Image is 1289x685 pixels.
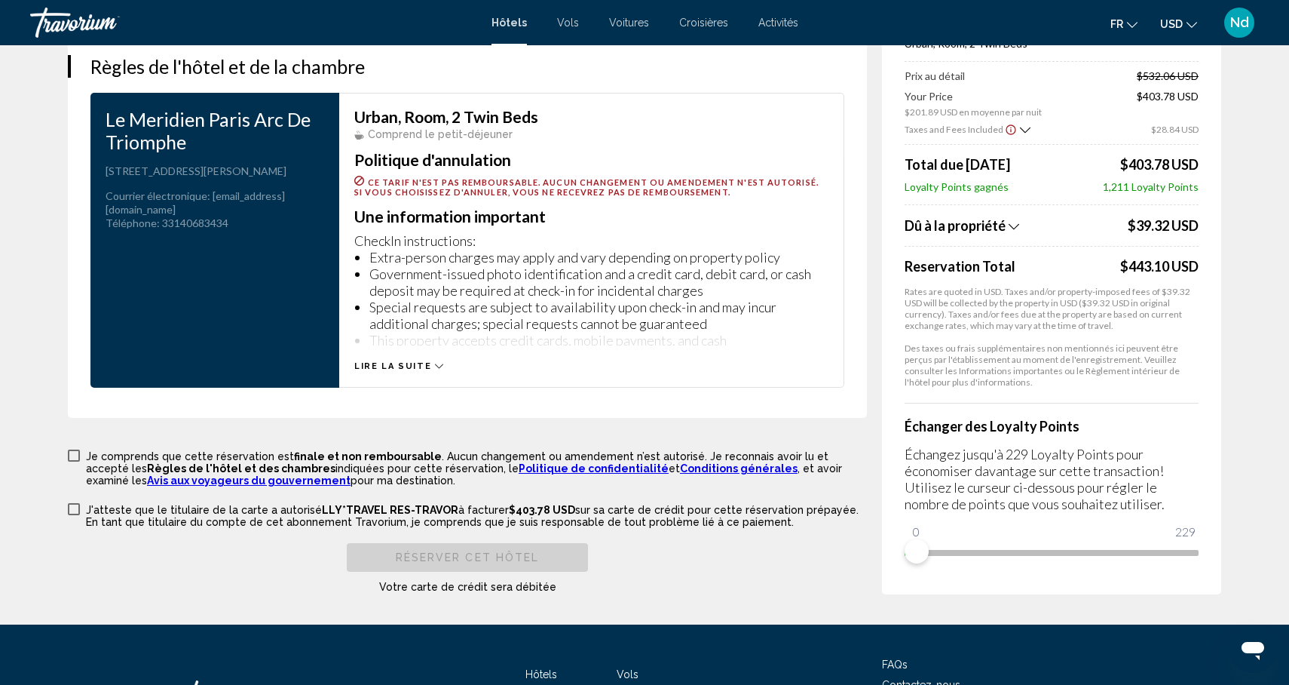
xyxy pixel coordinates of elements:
[106,164,324,178] p: [STREET_ADDRESS][PERSON_NAME]
[1160,13,1197,35] button: Change currency
[905,121,1030,137] button: Show Taxes and Fees breakdown
[368,128,513,140] span: Comprend le petit-déjeuner
[905,180,1009,193] span: Loyalty Points gagnés
[157,217,228,229] span: : 33140683434
[86,504,867,528] p: J'atteste que le titulaire de la carte a autorisé à facturer sur sa carte de crédit pour cette ré...
[147,462,335,475] span: Règles de l'hôtel et des chambres
[525,668,557,680] a: Hôtels
[557,17,579,29] a: Vols
[1120,258,1199,275] div: $443.10 USD
[905,123,1003,134] span: Taxes and Fees Included
[354,208,828,225] h3: Une information important
[1137,69,1199,82] span: $532.06 USD
[369,249,828,266] li: Extra-person charges may apply and vary depending on property policy
[609,17,649,29] a: Voitures
[147,475,351,487] a: Avis aux voyageurs du gouvernement
[1128,217,1199,234] span: $39.32 USD
[354,109,828,125] h3: Urban, Room, 2 Twin Beds
[1110,13,1137,35] button: Change language
[882,659,908,671] a: FAQs
[680,462,798,475] a: Conditions générales
[491,17,527,29] a: Hôtels
[758,17,798,29] a: Activités
[354,177,819,197] span: Ce tarif n'est pas remboursable. Aucun changement ou amendement n'est autorisé. Si vous choisisse...
[30,8,476,38] a: Travorium
[86,450,867,487] p: Je comprends que cette réservation est . Aucun changement ou amendement n’est autorisé. Je reconn...
[354,361,431,371] span: Lire la suite
[106,189,285,216] span: : [EMAIL_ADDRESS][DOMAIN_NAME]
[905,69,965,82] span: Prix au détail
[1173,523,1198,541] span: 229
[106,217,157,229] span: Téléphone
[294,450,442,462] span: finale et non remboursable
[519,462,669,475] a: Politique de confidentialité
[905,258,1116,275] span: Reservation Total
[905,156,1010,173] span: Total due [DATE]
[1229,625,1277,673] iframe: Bouton de lancement de la fenêtre de messagerie
[1110,18,1123,30] span: fr
[905,217,1124,235] button: Show Taxes and Fees breakdown
[354,152,828,168] h3: Politique d'annulation
[396,552,540,564] span: Réserver cet hôtel
[1005,122,1017,136] button: Show Taxes and Fees disclaimer
[905,286,1199,331] p: Rates are quoted in USD. Taxes and/or property-imposed fees of $39.32 USD will be collected by th...
[905,90,1042,103] span: Your Price
[905,446,1199,512] p: Échangez jusqu'à 229 Loyalty Points pour économiser davantage sur cette transaction! Utilisez le ...
[1151,123,1199,134] span: $28.84 USD
[90,55,844,78] h3: Règles de l'hôtel et de la chambre
[905,418,1199,435] h4: Échanger des Loyalty Points
[509,504,575,516] span: $403.78 USD
[617,668,638,680] a: Vols
[1160,18,1183,30] span: USD
[369,266,828,299] li: Government-issued photo identification and a credit card, debit card, or cash deposit may be requ...
[679,17,728,29] a: Croisières
[354,232,828,346] p: CheckIn instructions: ,CheckIn special instructions: Front desk staff will greet guests on arriva...
[1230,15,1249,30] span: Nd
[369,299,828,332] li: Special requests are subject to availability upon check-in and may incur additional charges; spec...
[106,189,207,202] span: Courrier électronique
[379,581,556,593] span: Votre carte de crédit sera débitée
[354,361,443,372] button: Lire la suite
[1103,180,1199,193] span: 1,211 Loyalty Points
[347,543,588,571] button: Réserver cet hôtel
[905,342,1199,388] p: Des taxes ou frais supplémentaires non mentionnés ici peuvent être perçus par l'établissement au ...
[905,106,1042,118] span: $201.89 USD en moyenne par nuit
[905,217,1006,234] span: Dû à la propriété
[911,523,922,541] span: 0
[1120,156,1199,173] span: $403.78 USD
[106,108,324,153] h3: Le Meridien Paris Arc De Triomphe
[1220,7,1259,38] button: User Menu
[322,504,458,516] span: LLY*TRAVEL RES-TRAVOR
[1137,90,1199,118] span: $403.78 USD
